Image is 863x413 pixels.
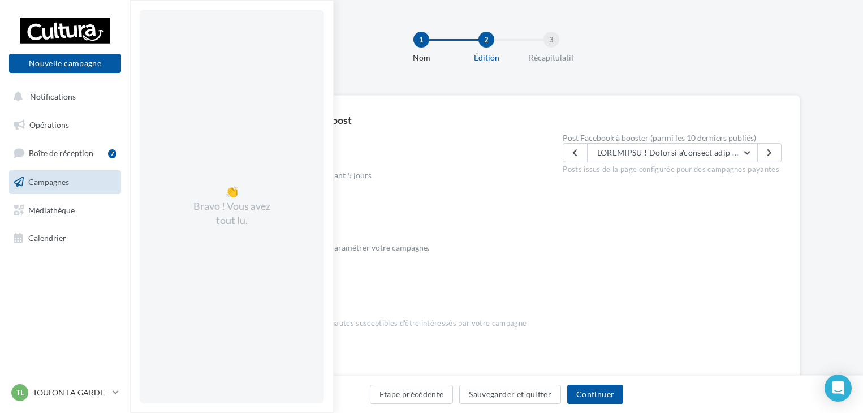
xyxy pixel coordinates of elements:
[212,319,527,329] div: Cet univers définira le panel d'internautes susceptibles d'être intéressés par votre campagne
[7,85,119,109] button: Notifications
[370,385,454,404] button: Etape précédente
[9,382,121,403] a: TL TOULON LA GARDE
[478,32,494,48] div: 2
[7,199,123,222] a: Médiathèque
[28,233,66,243] span: Calendrier
[385,52,458,63] div: Nom
[7,141,123,165] a: Boîte de réception7
[108,149,116,158] div: 7
[563,134,782,142] label: Post Facebook à booster (parmi les 10 derniers publiés)
[29,120,69,130] span: Opérations
[212,216,527,234] span: 5 jours
[28,177,69,187] span: Campagnes
[212,216,527,223] div: Durée de diffusion *
[30,92,76,101] span: Notifications
[450,52,523,63] div: Édition
[567,385,623,404] button: Continuer
[33,387,108,398] p: TOULON LA GARDE
[29,148,93,158] span: Boîte de réception
[543,32,559,48] div: 3
[212,171,527,179] div: Sélectionnez le post à booster pendant 5 jours
[413,32,429,48] div: 1
[212,134,527,142] label: Budget *
[212,244,527,252] div: Remplissez les informations pour paramétrer votre campagne.
[588,143,757,162] button: LOREMIPSU ! Dolorsi a'consect adip el S.D.E te incididun ut Laboreetdo magna aliq enim adminimv q...
[28,205,75,214] span: Médiathèque
[212,252,527,260] div: Thématique du post *
[9,54,121,73] button: Nouvelle campagne
[7,170,123,194] a: Campagnes
[515,52,588,63] div: Récapitulatif
[7,226,123,250] a: Calendrier
[459,385,561,404] button: Sauvegarder et quitter
[563,162,782,175] div: Posts issus de la page configurée pour des campagnes payantes
[825,375,852,402] div: Open Intercom Messenger
[16,387,24,398] span: TL
[7,113,123,137] a: Opérations
[212,289,527,297] div: Univers produits *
